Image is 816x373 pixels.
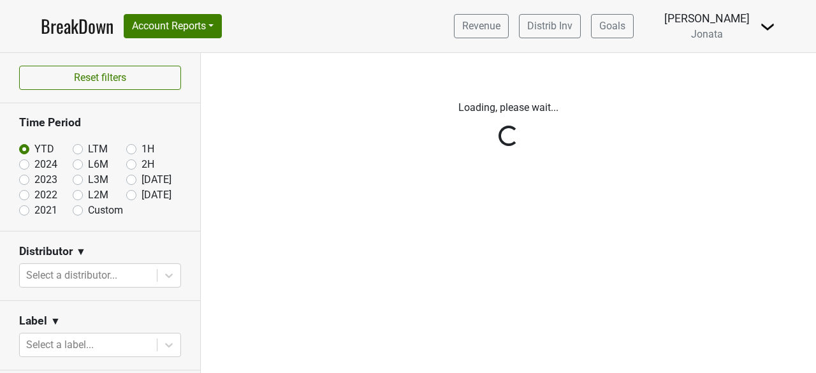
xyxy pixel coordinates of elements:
[210,100,806,115] p: Loading, please wait...
[519,14,581,38] a: Distrib Inv
[691,28,723,40] span: Jonata
[591,14,634,38] a: Goals
[454,14,509,38] a: Revenue
[41,13,113,40] a: BreakDown
[760,19,775,34] img: Dropdown Menu
[124,14,222,38] button: Account Reports
[664,10,750,27] div: [PERSON_NAME]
